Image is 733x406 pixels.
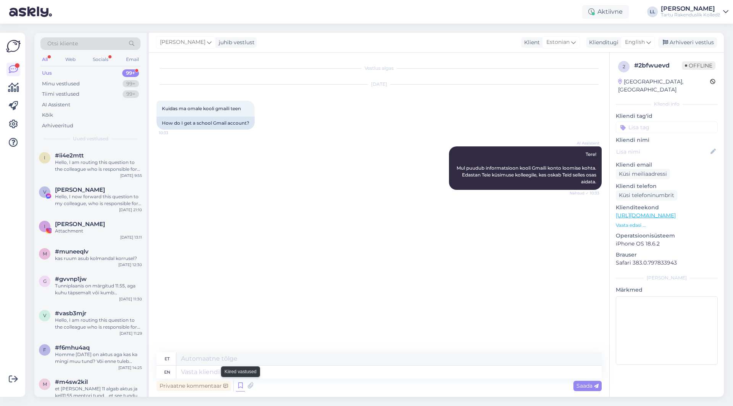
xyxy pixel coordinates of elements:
[55,310,86,317] span: #vasb3mjr
[119,207,142,213] div: [DATE] 21:10
[124,55,140,64] div: Email
[682,61,715,70] span: Offline
[119,296,142,302] div: [DATE] 11:30
[164,366,170,379] div: en
[47,40,78,48] span: Otsi kliente
[546,38,570,47] span: Estonian
[55,255,142,262] div: kas ruum asub kolmandal korrusel?
[120,173,142,178] div: [DATE] 9:55
[616,259,718,267] p: Safari 383.0.797833943
[616,204,718,212] p: Klienditeekond
[43,313,46,318] span: v
[616,182,718,190] p: Kliendi telefon
[55,221,105,228] span: Ismail Mirzojev
[571,140,599,146] span: AI Assistent
[165,352,170,365] div: et
[586,39,618,47] div: Klienditugi
[157,381,231,391] div: Privaatne kommentaar
[55,385,142,399] div: et [PERSON_NAME] 11 algab aktus ja kell11:55 mentori tund ...et see tundub kuidagi [PERSON_NAME]
[42,69,52,77] div: Uus
[658,37,717,48] div: Arhiveeri vestlus
[570,190,599,196] span: Nähtud ✓ 10:33
[661,6,720,12] div: [PERSON_NAME]
[55,344,90,351] span: #f6mhu4aq
[42,122,73,130] div: Arhiveeritud
[616,101,718,108] div: Kliendi info
[73,135,108,142] span: Uued vestlused
[457,151,597,185] span: Tere! Mul puudub informatsioon kooli Gmaili konto loomise kohta. Edastan Teie küsimuse kolleegile...
[623,64,625,69] span: 2
[616,240,718,248] p: iPhone OS 18.6.2
[159,130,187,136] span: 10:33
[647,6,658,17] div: LL
[616,148,709,156] input: Lisa nimi
[55,152,84,159] span: #ii4e2mtt
[64,55,77,64] div: Web
[6,39,21,53] img: Askly Logo
[616,232,718,240] p: Operatsioonisüsteem
[55,228,142,234] div: Attachment
[118,365,142,371] div: [DATE] 14:25
[55,193,142,207] div: Hello, I now forward this question to my colleague, who is responsible for this. The reply will b...
[43,347,46,353] span: f
[616,136,718,144] p: Kliendi nimi
[55,248,89,255] span: #muneeqlv
[120,234,142,240] div: [DATE] 13:11
[43,189,46,195] span: V
[123,80,139,88] div: 99+
[521,39,540,47] div: Klient
[616,169,670,179] div: Küsi meiliaadressi
[42,101,70,109] div: AI Assistent
[618,78,710,94] div: [GEOGRAPHIC_DATA], [GEOGRAPHIC_DATA]
[55,282,142,296] div: Tunniplaanis on märgitud 11.55, aga kuhu täpsemalt või kumb [PERSON_NAME] ei ole.
[157,65,602,72] div: Vestlus algas
[625,38,645,47] span: English
[42,90,79,98] div: Tiimi vestlused
[616,122,718,133] input: Lisa tag
[616,112,718,120] p: Kliendi tag'id
[616,286,718,294] p: Märkmed
[216,39,255,47] div: juhib vestlust
[55,159,142,173] div: Hello, I am routing this question to the colleague who is responsible for this topic. The reply m...
[118,262,142,268] div: [DATE] 12:30
[661,12,720,18] div: Tartu Rakenduslik Kolledž
[157,117,255,130] div: How do I get a school Gmail account?
[42,111,53,119] div: Kõik
[43,278,47,284] span: g
[55,186,105,193] span: Vanessa Klimova
[634,61,682,70] div: # 2bfwuevd
[55,351,142,365] div: Homme [DATE] on aktus aga kas ka mingi muu tund? Või enne tuleb oodata mentori kiri ära?
[40,55,49,64] div: All
[616,251,718,259] p: Brauser
[616,190,677,201] div: Küsi telefoninumbrit
[91,55,110,64] div: Socials
[55,276,87,282] span: #gvvnp1jw
[576,382,599,389] span: Saada
[43,381,47,387] span: m
[157,81,602,88] div: [DATE]
[160,38,205,47] span: [PERSON_NAME]
[55,317,142,331] div: Hello, I am routing this question to the colleague who is responsible for this topic. The reply m...
[162,106,241,111] span: Kuidas ma omale kooli gmaili teen
[224,368,257,375] small: Kiired vastused
[55,379,88,385] span: #m4sw2kil
[616,212,676,219] a: [URL][DOMAIN_NAME]
[119,331,142,336] div: [DATE] 11:29
[43,251,47,257] span: m
[616,274,718,281] div: [PERSON_NAME]
[122,69,139,77] div: 99+
[44,155,45,160] span: i
[123,90,139,98] div: 99+
[44,223,45,229] span: I
[616,161,718,169] p: Kliendi email
[582,5,629,19] div: Aktiivne
[661,6,728,18] a: [PERSON_NAME]Tartu Rakenduslik Kolledž
[616,222,718,229] p: Vaata edasi ...
[42,80,80,88] div: Minu vestlused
